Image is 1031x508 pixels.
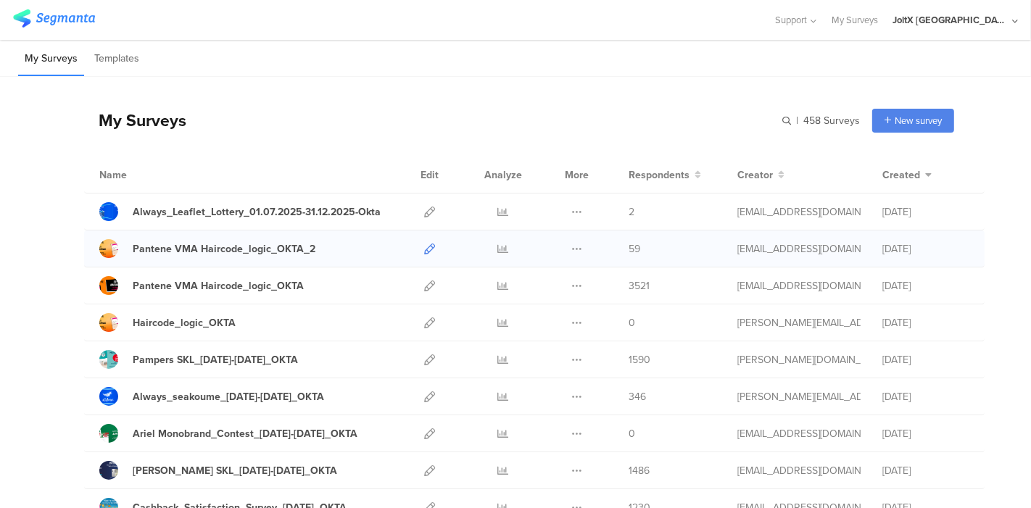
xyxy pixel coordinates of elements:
div: Analyze [481,157,525,193]
div: Pantene VMA Haircode_logic_OKTA [133,278,304,293]
div: Haircode_logic_OKTA [133,315,236,330]
div: Ariel Monobrand_Contest_01May25-31May25_OKTA [133,426,357,441]
img: segmanta logo [13,9,95,28]
button: Respondents [629,167,701,183]
a: Always_seakoume_[DATE]-[DATE]_OKTA [99,387,324,406]
a: Always_Leaflet_Lottery_01.07.2025-31.12.2025-Okta [99,202,381,221]
div: baroutis.db@pg.com [737,426,861,441]
span: Creator [737,167,773,183]
div: [DATE] [882,315,969,330]
div: More [561,157,592,193]
div: [DATE] [882,352,969,367]
a: [PERSON_NAME] SKL_[DATE]-[DATE]_OKTA [99,461,337,480]
span: Created [882,167,920,183]
div: Always_Leaflet_Lottery_01.07.2025-31.12.2025-Okta [133,204,381,220]
a: Pantene VMA Haircode_logic_OKTA_2 [99,239,315,258]
div: Gillette SKL_24April25-07May25_OKTA [133,463,337,478]
span: 0 [629,426,635,441]
span: | [794,113,800,128]
div: skora.es@pg.com [737,352,861,367]
a: Haircode_logic_OKTA [99,313,236,332]
span: 346 [629,389,646,404]
div: [DATE] [882,426,969,441]
a: Pantene VMA Haircode_logic_OKTA [99,276,304,295]
div: baroutis.db@pg.com [737,278,861,293]
div: My Surveys [84,108,186,133]
span: 1590 [629,352,650,367]
span: 59 [629,241,640,257]
div: Edit [414,157,445,193]
div: [DATE] [882,204,969,220]
a: Ariel Monobrand_Contest_[DATE]-[DATE]_OKTA [99,424,357,443]
span: Support [776,13,808,27]
button: Created [882,167,932,183]
div: baroutis.db@pg.com [737,463,861,478]
div: Always_seakoume_03May25-30June25_OKTA [133,389,324,404]
div: [DATE] [882,463,969,478]
span: 1486 [629,463,650,478]
div: [DATE] [882,389,969,404]
div: Pantene VMA Haircode_logic_OKTA_2 [133,241,315,257]
div: arvanitis.a@pg.com [737,389,861,404]
div: [DATE] [882,241,969,257]
a: Pampers SKL_[DATE]-[DATE]_OKTA [99,350,298,369]
span: Respondents [629,167,690,183]
span: 2 [629,204,634,220]
span: 458 Surveys [803,113,860,128]
div: [DATE] [882,278,969,293]
div: betbeder.mb@pg.com [737,204,861,220]
div: baroutis.db@pg.com [737,241,861,257]
div: Name [99,167,186,183]
li: Templates [88,42,146,76]
span: New survey [895,114,942,128]
button: Creator [737,167,784,183]
span: 0 [629,315,635,330]
div: arvanitis.a@pg.com [737,315,861,330]
div: JoltX [GEOGRAPHIC_DATA] [893,13,1009,27]
li: My Surveys [18,42,84,76]
div: Pampers SKL_8May25-21May25_OKTA [133,352,298,367]
span: 3521 [629,278,650,293]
